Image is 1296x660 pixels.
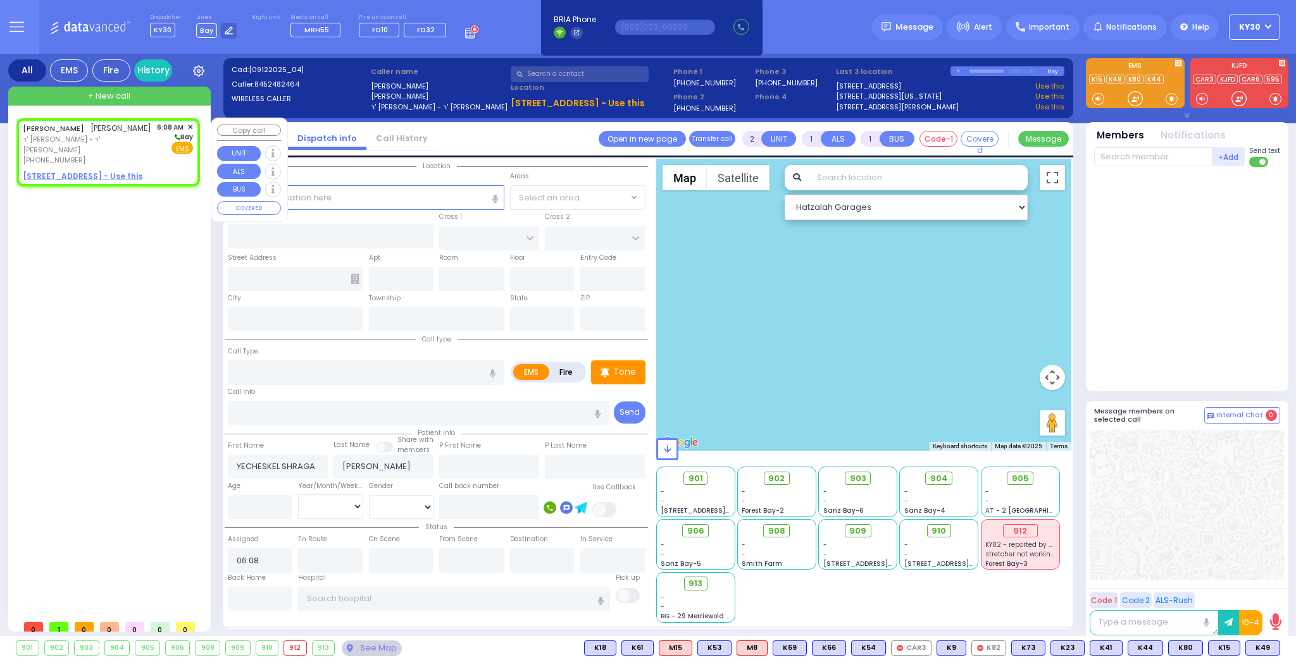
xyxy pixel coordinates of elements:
span: 0 [125,622,144,632]
a: K49 [1106,75,1125,84]
span: - [904,487,908,496]
div: 909 [226,641,250,655]
button: KY30 [1229,15,1280,40]
label: On Scene [369,534,400,544]
input: Search hospital [298,587,610,611]
span: ✕ [187,122,193,133]
label: [PHONE_NUMBER] [673,78,736,87]
div: See map [342,640,401,656]
label: EMS [513,364,550,380]
div: BLS [1090,640,1123,656]
label: Apt [369,253,380,263]
label: P Last Name [545,441,587,451]
label: Cad: [232,64,367,75]
a: Use this [1035,81,1064,92]
div: All [8,59,46,82]
p: Tone [613,365,636,379]
span: Select an area [519,192,580,204]
label: WIRELESS CALLER [232,94,367,104]
div: K23 [1050,640,1085,656]
span: MRH55 [304,25,329,35]
div: 908 [196,641,220,655]
label: Last Name [333,440,370,450]
button: Code-1 [919,131,957,147]
span: FD32 [417,25,435,35]
button: Copy call [217,125,281,137]
div: K9 [937,640,966,656]
div: BLS [697,640,732,656]
label: Room [439,253,458,263]
div: 903 [75,641,99,655]
button: Toggle fullscreen view [1040,165,1065,190]
div: M15 [659,640,692,656]
span: AT - 2 [GEOGRAPHIC_DATA] [985,506,1079,515]
span: 909 [849,525,866,537]
label: ZIP [580,293,590,303]
button: +Add [1212,147,1245,166]
span: + New call [88,90,130,102]
div: K15 [1208,640,1240,656]
input: Search member [1094,147,1212,166]
button: BUS [880,131,914,147]
div: M8 [737,640,768,656]
label: Caller name [371,66,506,77]
div: K44 [1128,640,1163,656]
span: - [661,496,664,506]
div: ALS KJ [737,640,768,656]
div: K66 [812,640,846,656]
label: Assigned [228,534,259,544]
div: K41 [1090,640,1123,656]
label: From Scene [439,534,478,544]
label: P First Name [439,441,481,451]
label: Gender [369,481,393,491]
label: Lines [196,14,237,21]
label: Call Type [228,346,258,357]
a: [STREET_ADDRESS][PERSON_NAME] [836,102,959,113]
a: Dispatch info [288,132,366,144]
span: FD10 [372,25,388,35]
span: BRIA Phone [554,14,596,25]
span: - [661,487,664,496]
span: Phone 4 [755,92,832,102]
button: Show street map [663,165,707,190]
span: 8452482464 [254,79,299,89]
label: Cross 1 [439,212,462,222]
label: State [510,293,528,303]
div: 905 [135,641,159,655]
label: Night unit [251,14,280,21]
input: Search location [809,165,1028,190]
span: Phone 1 [673,66,751,77]
span: KY30 [150,23,175,37]
span: - [742,549,745,559]
a: K80 [1126,75,1143,84]
div: K18 [584,640,616,656]
span: - [742,496,745,506]
small: Share with [397,435,433,444]
label: ר' [PERSON_NAME] - ר' [PERSON_NAME] [371,102,506,113]
span: 905 [1012,472,1029,485]
span: 913 [688,577,702,590]
span: Sanz Bay-5 [661,559,701,568]
button: Show satellite imagery [707,165,769,190]
u: EMS [176,144,189,154]
span: - [661,540,664,549]
div: BLS [937,640,966,656]
span: 1 [49,622,68,632]
a: Open in new page [599,131,686,147]
span: Help [1192,21,1209,33]
div: 901 [16,641,39,655]
div: CAR3 [891,640,931,656]
label: Call back number [439,481,499,491]
label: [PHONE_NUMBER] [755,78,818,87]
span: - [904,496,908,506]
div: BLS [1011,640,1045,656]
label: Hospital [298,573,326,583]
div: K73 [1011,640,1045,656]
span: [PERSON_NAME] [90,123,151,133]
label: Use Callback [592,482,636,492]
a: [STREET_ADDRESS] [836,81,901,92]
label: [PHONE_NUMBER] [673,103,736,113]
button: Message [1018,131,1069,147]
span: Alert [974,21,992,33]
a: CAR6 [1239,75,1262,84]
